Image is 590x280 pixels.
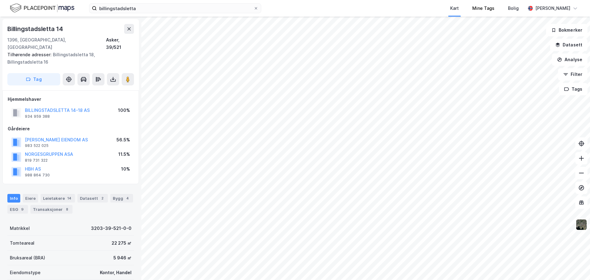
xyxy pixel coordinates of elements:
img: 9k= [576,219,587,231]
div: 22 275 ㎡ [112,239,132,247]
div: 4 [124,195,131,201]
div: Asker, 39/521 [106,36,134,51]
input: Søk på adresse, matrikkel, gårdeiere, leietakere eller personer [97,4,254,13]
div: Eiendomstype [10,269,41,276]
button: Datasett [550,39,588,51]
div: 14 [66,195,73,201]
div: 8 [64,206,70,212]
div: 983 522 025 [25,143,49,148]
div: 819 731 322 [25,158,48,163]
div: 2 [99,195,105,201]
div: Billingstadsletta 18, Billingstadsletta 16 [7,51,129,66]
div: ESG [7,205,28,214]
div: Matrikkel [10,225,30,232]
div: Leietakere [41,194,75,203]
div: Kart [450,5,459,12]
div: Hjemmelshaver [8,96,134,103]
div: Transaksjoner [30,205,73,214]
button: Bokmerker [546,24,588,36]
div: 5 946 ㎡ [113,254,132,262]
span: Tilhørende adresser: [7,52,53,57]
img: logo.f888ab2527a4732fd821a326f86c7f29.svg [10,3,74,14]
div: 934 959 388 [25,114,50,119]
button: Tag [7,73,60,85]
div: Mine Tags [472,5,494,12]
button: Filter [558,68,588,81]
div: 10% [121,165,130,173]
div: Billingstadsletta 14 [7,24,64,34]
div: Bolig [508,5,519,12]
div: 100% [118,107,130,114]
div: Eiere [23,194,38,203]
div: Kontrollprogram for chat [559,250,590,280]
button: Tags [559,83,588,95]
div: Datasett [77,194,108,203]
div: Tomteareal [10,239,34,247]
div: 11.5% [118,151,130,158]
iframe: Chat Widget [559,250,590,280]
div: 988 864 730 [25,173,50,178]
div: 9 [19,206,26,212]
div: 1396, [GEOGRAPHIC_DATA], [GEOGRAPHIC_DATA] [7,36,106,51]
button: Analyse [552,53,588,66]
div: Bruksareal (BRA) [10,254,45,262]
div: 56.5% [116,136,130,144]
div: Info [7,194,20,203]
div: Kontor, Handel [100,269,132,276]
div: Bygg [110,194,133,203]
div: 3203-39-521-0-0 [91,225,132,232]
div: [PERSON_NAME] [535,5,570,12]
div: Gårdeiere [8,125,134,132]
